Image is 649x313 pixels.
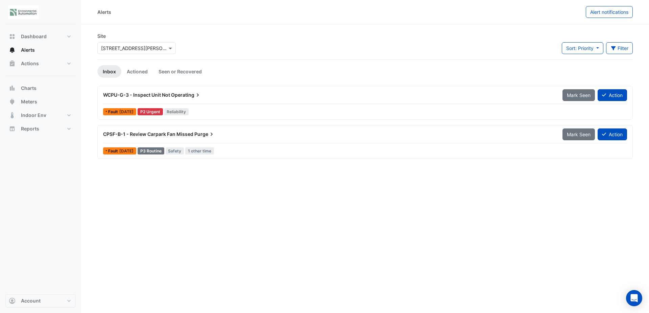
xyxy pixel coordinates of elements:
[97,32,106,40] label: Site
[626,290,642,306] div: Open Intercom Messenger
[590,9,628,15] span: Alert notifications
[9,98,16,105] app-icon: Meters
[9,60,16,67] app-icon: Actions
[119,109,134,114] span: Mon 11-Aug-2025 06:45 +10
[21,98,37,105] span: Meters
[567,92,591,98] span: Mark Seen
[97,8,111,16] div: Alerts
[566,45,594,51] span: Sort: Priority
[5,122,76,136] button: Reports
[5,43,76,57] button: Alerts
[5,57,76,70] button: Actions
[586,6,633,18] button: Alert notifications
[164,108,189,115] span: Reliability
[138,108,163,115] div: P2 Urgent
[166,147,184,154] span: Safety
[21,85,37,92] span: Charts
[9,33,16,40] app-icon: Dashboard
[5,30,76,43] button: Dashboard
[103,131,193,137] span: CPSF-B-1 - Review Carpark Fan Missed
[138,147,164,154] div: P3 Routine
[562,42,603,54] button: Sort: Priority
[21,47,35,53] span: Alerts
[21,60,39,67] span: Actions
[21,112,46,119] span: Indoor Env
[108,110,119,114] span: Fault
[21,125,39,132] span: Reports
[21,297,41,304] span: Account
[194,131,215,138] span: Purge
[108,149,119,153] span: Fault
[97,65,121,78] a: Inbox
[562,89,595,101] button: Mark Seen
[567,131,591,137] span: Mark Seen
[21,33,47,40] span: Dashboard
[5,109,76,122] button: Indoor Env
[606,42,633,54] button: Filter
[153,65,207,78] a: Seen or Recovered
[185,147,214,154] span: 1 other time
[9,47,16,53] app-icon: Alerts
[5,95,76,109] button: Meters
[8,5,39,19] img: Company Logo
[121,65,153,78] a: Actioned
[119,148,134,153] span: Mon 18-Aug-2025 16:30 +10
[598,89,627,101] button: Action
[562,128,595,140] button: Mark Seen
[9,85,16,92] app-icon: Charts
[9,125,16,132] app-icon: Reports
[9,112,16,119] app-icon: Indoor Env
[5,81,76,95] button: Charts
[171,92,201,98] span: Operating
[5,294,76,308] button: Account
[103,92,170,98] span: WCPU-G-3 - Inspect Unit Not
[598,128,627,140] button: Action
